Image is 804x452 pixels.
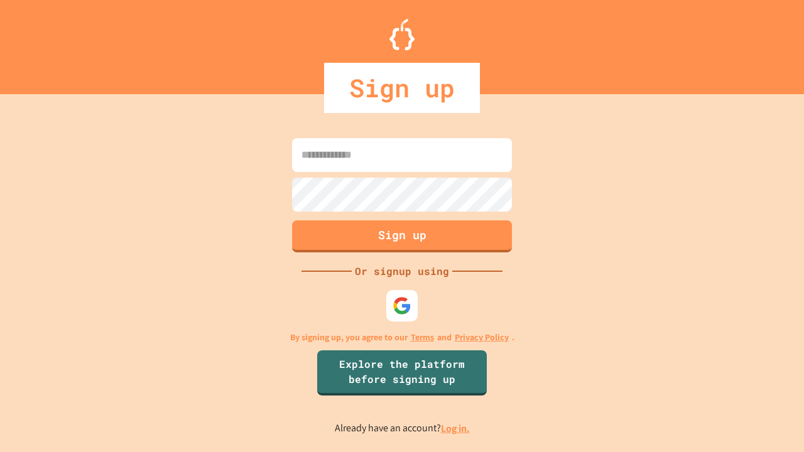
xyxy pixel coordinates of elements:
[455,331,509,344] a: Privacy Policy
[389,19,415,50] img: Logo.svg
[335,421,470,436] p: Already have an account?
[441,422,470,435] a: Log in.
[324,63,480,113] div: Sign up
[292,220,512,252] button: Sign up
[352,264,452,279] div: Or signup using
[411,331,434,344] a: Terms
[290,331,514,344] p: By signing up, you agree to our and .
[393,296,411,315] img: google-icon.svg
[317,350,487,395] a: Explore the platform before signing up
